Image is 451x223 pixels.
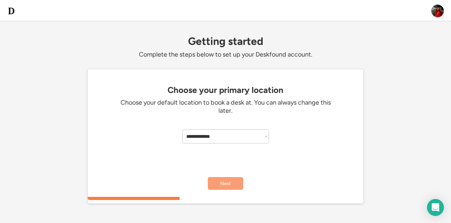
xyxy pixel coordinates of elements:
div: Choose your primary location [91,85,360,95]
div: Open Intercom Messenger [427,199,444,216]
div: Complete the steps below to set up your Deskfound account. [88,51,363,59]
img: ALV-UjWuqakHJpL-eblF2b883JlgVQYRq6IFHQnBmdfkRR27_9tt5q5zQEMwahX-TKUqjYHE8fmVeiAbQtvyCksLkURHDBYwt... [431,5,444,17]
div: Getting started [88,35,363,47]
div: Choose your default location to book a desk at. You can always change this later. [119,99,332,115]
div: 33.3333333333333% [89,197,365,200]
button: Next [208,177,243,190]
img: d-whitebg.png [7,7,16,15]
